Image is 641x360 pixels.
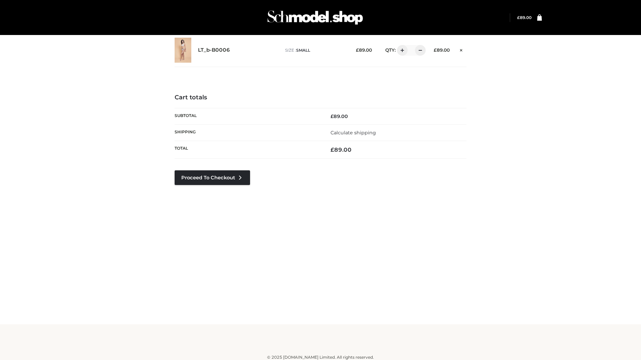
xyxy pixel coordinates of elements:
bdi: 89.00 [434,47,450,53]
bdi: 89.00 [331,113,348,119]
a: Proceed to Checkout [175,170,250,185]
a: Calculate shipping [331,130,376,136]
bdi: 89.00 [517,15,531,20]
div: QTY: [379,45,423,56]
a: £89.00 [517,15,531,20]
span: £ [331,146,334,153]
span: £ [356,47,359,53]
th: Shipping [175,124,320,141]
span: £ [517,15,520,20]
span: SMALL [296,48,310,53]
bdi: 89.00 [356,47,372,53]
span: £ [331,113,334,119]
bdi: 89.00 [331,146,352,153]
th: Subtotal [175,108,320,124]
a: LT_b-B0006 [198,47,230,53]
p: size : [285,47,346,53]
h4: Cart totals [175,94,466,101]
img: Schmodel Admin 964 [265,4,365,31]
th: Total [175,141,320,159]
a: Remove this item [456,45,466,54]
span: £ [434,47,437,53]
